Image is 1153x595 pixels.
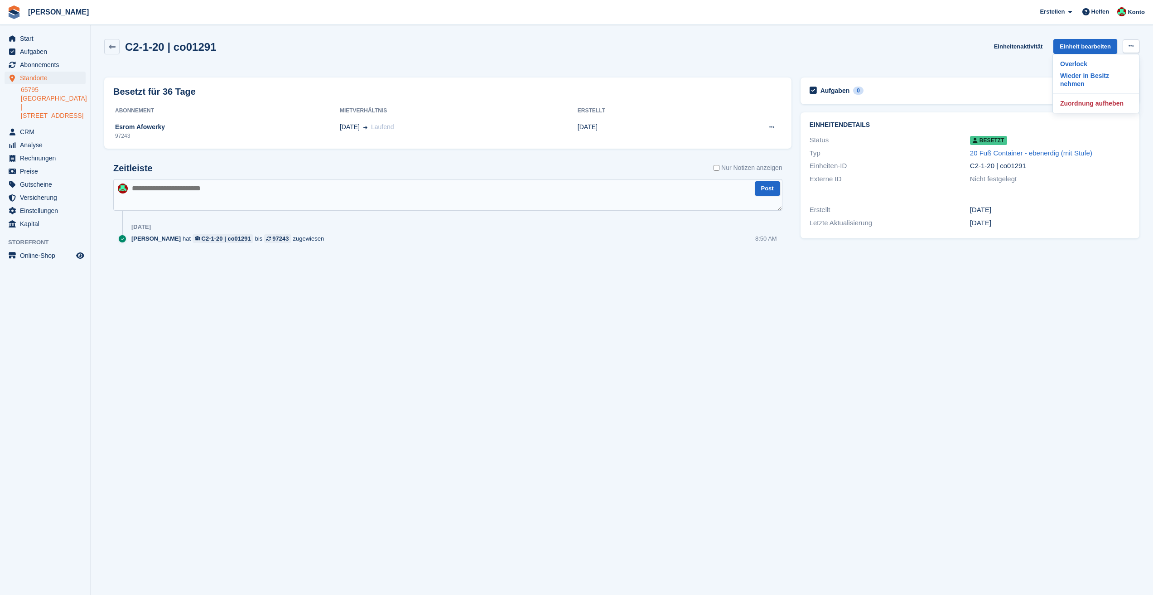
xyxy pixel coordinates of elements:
[272,234,289,243] div: 97243
[714,163,719,173] input: Nur Notizen anzeigen
[113,163,153,174] h2: Zeitleiste
[20,32,74,45] span: Start
[970,218,1130,228] div: [DATE]
[131,234,328,243] div: hat bis zugewiesen
[264,234,291,243] a: 97243
[5,249,86,262] a: Speisekarte
[20,58,74,71] span: Abonnements
[810,148,970,159] div: Typ
[20,72,74,84] span: Standorte
[113,122,340,132] div: Esrom Afowerky
[820,87,850,95] h2: Aufgaben
[8,238,90,247] span: Storefront
[5,218,86,230] a: menu
[970,205,1130,215] div: [DATE]
[20,191,74,204] span: Versicherung
[5,45,86,58] a: menu
[20,249,74,262] span: Online-Shop
[1053,39,1117,54] a: Einheit bearbeiten
[990,39,1047,54] a: Einheitenaktivität
[5,178,86,191] a: menu
[20,178,74,191] span: Gutscheine
[118,184,128,193] img: Maximilian Friedl
[810,121,1130,129] h2: Einheitendetails
[1040,7,1065,16] span: Erstellen
[5,58,86,71] a: menu
[1057,97,1135,109] a: Zuordnung aufheben
[20,126,74,138] span: CRM
[75,250,86,261] a: Vorschau-Shop
[371,123,394,131] span: Laufend
[24,5,92,19] a: [PERSON_NAME]
[5,126,86,138] a: menu
[755,234,777,243] div: 8:50 AM
[1091,7,1110,16] span: Helfen
[113,85,196,98] h2: Besetzt für 36 Tage
[5,191,86,204] a: menu
[20,139,74,151] span: Analyse
[20,152,74,164] span: Rechnungen
[970,174,1130,184] div: Nicht festgelegt
[970,136,1007,145] span: Besetzt
[810,135,970,145] div: Status
[578,118,699,145] td: [DATE]
[810,174,970,184] div: Externe ID
[113,132,340,140] div: 97243
[1128,8,1145,17] span: Konto
[578,104,699,118] th: Erstellt
[970,149,1092,157] a: 20 Fuß Container - ebenerdig (mit Stufe)
[5,204,86,217] a: menu
[340,122,360,132] span: [DATE]
[755,181,780,196] button: Post
[20,45,74,58] span: Aufgaben
[1117,7,1126,16] img: Maximilian Friedl
[1057,58,1135,70] a: Overlock
[5,152,86,164] a: menu
[125,41,217,53] h2: C2-1-20 | co01291
[810,161,970,171] div: Einheiten-ID
[20,165,74,178] span: Preise
[5,139,86,151] a: menu
[853,87,864,95] div: 0
[5,32,86,45] a: menu
[131,234,181,243] span: [PERSON_NAME]
[20,218,74,230] span: Kapital
[20,204,74,217] span: Einstellungen
[810,205,970,215] div: Erstellt
[810,218,970,228] div: Letzte Aktualisierung
[714,163,782,173] label: Nur Notizen anzeigen
[1057,70,1135,90] a: Wieder in Besitz nehmen
[131,223,151,231] div: [DATE]
[5,72,86,84] a: menu
[5,165,86,178] a: menu
[7,5,21,19] img: stora-icon-8386f47178a22dfd0bd8f6a31ec36ba5ce8667c1dd55bd0f319d3a0aa187defe.svg
[970,161,1130,171] div: C2-1-20 | co01291
[21,86,86,120] a: 65795 [GEOGRAPHIC_DATA] | [STREET_ADDRESS]
[193,234,253,243] a: C2-1-20 | co01291
[202,234,251,243] div: C2-1-20 | co01291
[340,104,578,118] th: Mietverhältnis
[113,104,340,118] th: Abonnement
